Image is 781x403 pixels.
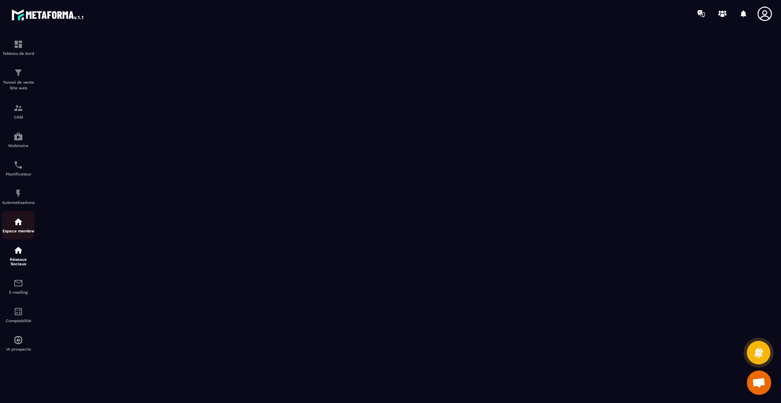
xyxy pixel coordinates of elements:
img: logo [11,7,85,22]
a: accountantaccountantComptabilité [2,301,35,329]
a: formationformationCRM [2,97,35,126]
img: automations [13,132,23,141]
img: formation [13,68,23,78]
a: automationsautomationsEspace membre [2,211,35,239]
a: schedulerschedulerPlanificateur [2,154,35,182]
img: social-network [13,245,23,255]
p: Tableau de bord [2,51,35,56]
p: Réseaux Sociaux [2,257,35,266]
p: E-mailing [2,290,35,295]
img: scheduler [13,160,23,170]
img: automations [13,217,23,227]
a: automationsautomationsAutomatisations [2,182,35,211]
p: Automatisations [2,200,35,205]
a: formationformationTableau de bord [2,33,35,62]
p: Tunnel de vente Site web [2,80,35,91]
a: formationformationTunnel de vente Site web [2,62,35,97]
p: Comptabilité [2,318,35,323]
img: formation [13,39,23,49]
a: Ouvrir le chat [747,370,771,395]
p: CRM [2,115,35,119]
img: automations [13,335,23,345]
p: Espace membre [2,229,35,233]
a: automationsautomationsWebinaire [2,126,35,154]
img: accountant [13,307,23,316]
img: email [13,278,23,288]
img: automations [13,188,23,198]
a: social-networksocial-networkRéseaux Sociaux [2,239,35,272]
p: Planificateur [2,172,35,176]
p: IA prospects [2,347,35,351]
a: emailemailE-mailing [2,272,35,301]
p: Webinaire [2,143,35,148]
img: formation [13,103,23,113]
